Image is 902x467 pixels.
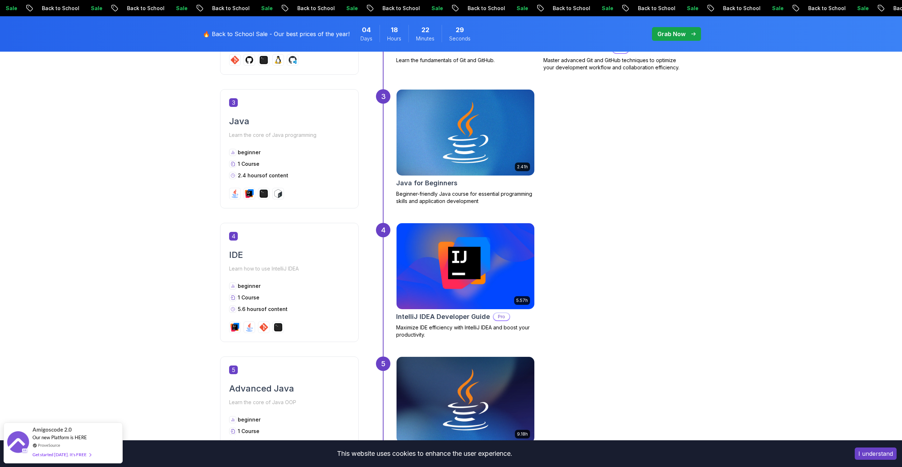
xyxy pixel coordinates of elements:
[631,5,680,12] p: Back to School
[396,223,535,338] a: IntelliJ IDEA Developer Guide card5.57hIntelliJ IDEA Developer GuideProMaximize IDE efficiency wi...
[288,56,297,64] img: codespaces logo
[231,189,239,198] img: java logo
[259,56,268,64] img: terminal logo
[425,5,448,12] p: Sale
[396,57,535,64] p: Learn the fundamentals of Git and GitHub.
[396,89,535,205] a: Java for Beginners card2.41hJava for BeginnersBeginner-friendly Java course for essential program...
[362,25,371,35] span: 4 Days
[229,397,350,407] p: Learn the core of Java OOP
[397,357,534,443] img: Java for Developers card
[274,56,283,64] img: linux logo
[397,223,534,309] img: IntelliJ IDEA Developer Guide card
[396,312,490,322] h2: IntelliJ IDEA Developer Guide
[274,189,283,198] img: bash logo
[35,5,84,12] p: Back to School
[717,5,766,12] p: Back to School
[255,5,278,12] p: Sale
[32,434,87,440] span: Our new Platform is HERE
[274,323,283,332] img: terminal logo
[396,324,535,338] p: Maximize IDE efficiency with IntelliJ IDEA and boost your productivity.
[245,189,254,198] img: intellij logo
[360,35,372,42] span: Days
[259,189,268,198] img: terminal logo
[229,232,238,241] span: 4
[229,264,350,274] p: Learn how to use IntelliJ IDEA
[449,35,470,42] span: Seconds
[546,5,595,12] p: Back to School
[391,25,398,35] span: 18 Hours
[387,35,401,42] span: Hours
[851,5,874,12] p: Sale
[84,5,108,12] p: Sale
[291,5,340,12] p: Back to School
[376,356,390,371] div: 5
[32,450,91,459] div: Get started [DATE]. It's FREE
[397,90,534,176] img: Java for Beginners card
[229,116,350,127] h2: Java
[396,190,535,205] p: Beginner-friendly Java course for essential programming skills and application development
[517,164,528,170] p: 2.41h
[7,431,29,455] img: provesource social proof notification image
[229,130,350,140] p: Learn the core of Java programming
[170,5,193,12] p: Sale
[494,313,509,320] p: Pro
[456,25,464,35] span: 29 Seconds
[543,57,682,71] p: Master advanced Git and GitHub techniques to optimize your development workflow and collaboration...
[517,431,528,437] p: 9.18h
[680,5,704,12] p: Sale
[5,446,844,462] div: This website uses cookies to enhance the user experience.
[340,5,363,12] p: Sale
[229,249,350,261] h2: IDE
[238,282,260,290] p: beginner
[231,323,239,332] img: intellij logo
[238,149,260,156] p: beginner
[461,5,510,12] p: Back to School
[245,56,254,64] img: github logo
[238,439,288,446] p: 9.2 hours of content
[38,442,60,448] a: ProveSource
[376,89,390,104] div: 3
[802,5,851,12] p: Back to School
[203,30,350,38] p: 🔥 Back to School Sale - Our best prices of the year!
[376,5,425,12] p: Back to School
[238,428,259,434] span: 1 Course
[229,383,350,394] h2: Advanced Java
[238,161,259,167] span: 1 Course
[396,178,457,188] h2: Java for Beginners
[238,306,288,313] p: 5.6 hours of content
[416,35,434,42] span: Minutes
[516,298,528,303] p: 5.57h
[259,323,268,332] img: git logo
[238,416,260,423] p: beginner
[238,172,288,179] p: 2.4 hours of content
[245,323,254,332] img: java logo
[421,25,429,35] span: 22 Minutes
[766,5,789,12] p: Sale
[229,366,238,374] span: 5
[231,56,239,64] img: git logo
[32,425,72,434] span: Amigoscode 2.0
[376,223,390,237] div: 4
[121,5,170,12] p: Back to School
[206,5,255,12] p: Back to School
[595,5,618,12] p: Sale
[510,5,533,12] p: Sale
[657,30,686,38] p: Grab Now
[229,98,238,107] span: 3
[238,294,259,300] span: 1 Course
[855,447,897,460] button: Accept cookies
